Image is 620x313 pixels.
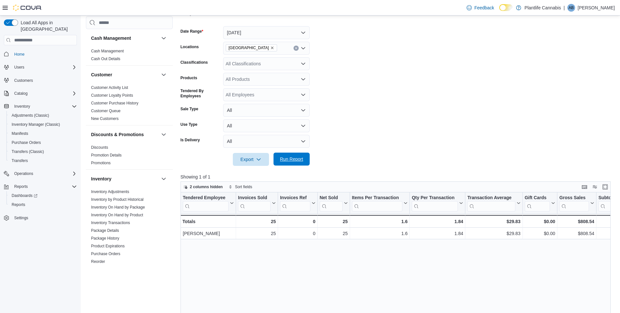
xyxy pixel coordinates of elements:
[280,195,310,201] div: Invoices Ref
[12,77,36,84] a: Customers
[319,195,342,211] div: Net Sold
[12,214,77,222] span: Settings
[9,112,52,119] a: Adjustments (Classic)
[91,49,124,54] span: Cash Management
[569,4,574,12] span: AB
[280,230,315,238] div: 0
[9,112,77,119] span: Adjustments (Classic)
[12,183,77,190] span: Reports
[559,195,589,211] div: Gross Sales
[12,140,41,145] span: Purchase Orders
[6,147,79,156] button: Transfers (Classic)
[12,90,30,97] button: Catalog
[524,4,561,12] p: Plantlife Cannabis
[467,230,520,238] div: $29.83
[412,218,463,225] div: 1.84
[12,63,27,71] button: Users
[91,259,105,264] a: Reorder
[160,34,168,42] button: Cash Management
[190,184,223,189] span: 2 columns hidden
[1,169,79,178] button: Operations
[12,183,30,190] button: Reports
[12,50,27,58] a: Home
[270,46,274,50] button: Remove Calgary - University District from selection in this group
[559,230,594,238] div: $808.54
[1,213,79,222] button: Settings
[226,44,277,51] span: Calgary - University District
[14,104,30,109] span: Inventory
[181,183,225,191] button: 2 columns hidden
[91,189,129,194] span: Inventory Adjustments
[6,191,79,200] a: Dashboards
[12,63,77,71] span: Users
[301,92,306,97] button: Open list of options
[91,213,143,217] a: Inventory On Hand by Product
[91,220,130,225] span: Inventory Transactions
[12,149,44,154] span: Transfers (Classic)
[581,183,588,191] button: Keyboard shortcuts
[91,71,112,78] h3: Customer
[238,195,276,211] button: Invoices Sold
[12,103,33,110] button: Inventory
[86,84,173,125] div: Customer
[91,243,125,249] span: Product Expirations
[1,182,79,191] button: Reports
[12,113,49,118] span: Adjustments (Classic)
[91,236,119,241] span: Package History
[1,49,79,59] button: Home
[294,46,299,51] button: Clear input
[91,236,119,241] a: Package History
[181,75,197,81] label: Products
[499,4,513,11] input: Dark Mode
[524,230,555,238] div: $0.00
[9,130,77,137] span: Manifests
[183,230,234,238] div: [PERSON_NAME]
[6,120,79,129] button: Inventory Manager (Classic)
[91,228,119,233] a: Package Details
[91,56,120,61] span: Cash Out Details
[235,184,252,189] span: Sort fields
[223,135,310,148] button: All
[1,89,79,98] button: Catalog
[12,202,25,207] span: Reports
[12,50,77,58] span: Home
[591,183,599,191] button: Display options
[91,205,145,210] span: Inventory On Hand by Package
[524,195,550,201] div: Gift Cards
[9,130,31,137] a: Manifests
[578,4,615,12] p: [PERSON_NAME]
[91,161,111,165] a: Promotions
[181,60,208,65] label: Classifications
[91,101,139,105] a: Customer Purchase History
[412,230,463,238] div: 1.84
[183,195,229,201] div: Tendered Employee
[233,153,269,166] button: Export
[9,139,77,146] span: Purchase Orders
[1,63,79,72] button: Users
[12,170,36,178] button: Operations
[352,195,402,211] div: Items Per Transaction
[352,195,408,211] button: Items Per Transaction
[4,47,77,239] nav: Complex example
[524,195,555,211] button: Gift Cards
[91,153,122,158] span: Promotion Details
[6,156,79,165] button: Transfers
[86,188,173,276] div: Inventory
[181,137,200,143] label: Is Delivery
[467,195,515,201] div: Transaction Average
[1,102,79,111] button: Inventory
[319,218,347,225] div: 25
[91,108,120,113] span: Customer Queue
[181,174,615,180] p: Showing 1 of 1
[467,218,520,225] div: $29.83
[91,252,120,256] a: Purchase Orders
[9,121,63,128] a: Inventory Manager (Classic)
[91,131,144,138] h3: Discounts & Promotions
[412,195,463,211] button: Qty Per Transaction
[352,230,408,238] div: 1.6
[467,195,520,211] button: Transaction Average
[223,104,310,117] button: All
[9,201,28,209] a: Reports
